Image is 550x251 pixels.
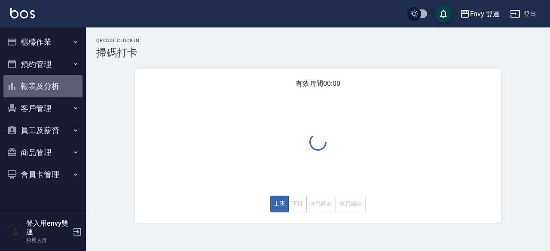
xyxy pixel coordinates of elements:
[96,47,540,59] h3: 掃碼打卡
[3,31,82,53] button: 櫃檯作業
[135,69,501,223] div: 有效時間 00:00
[96,38,540,43] h2: QRcode Clock In
[456,5,504,23] button: Envy 雙連
[10,8,35,18] img: Logo
[3,53,82,76] button: 預約管理
[3,75,82,97] button: 報表及分析
[7,223,24,240] img: Person
[3,97,82,120] button: 客戶管理
[3,142,82,164] button: 商品管理
[26,219,70,236] h5: 登入用envy雙連
[507,6,540,22] button: 登出
[435,5,452,22] button: save
[470,9,500,19] div: Envy 雙連
[26,236,70,244] p: 服務人員
[3,119,82,142] button: 員工及薪資
[3,163,82,186] button: 會員卡管理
